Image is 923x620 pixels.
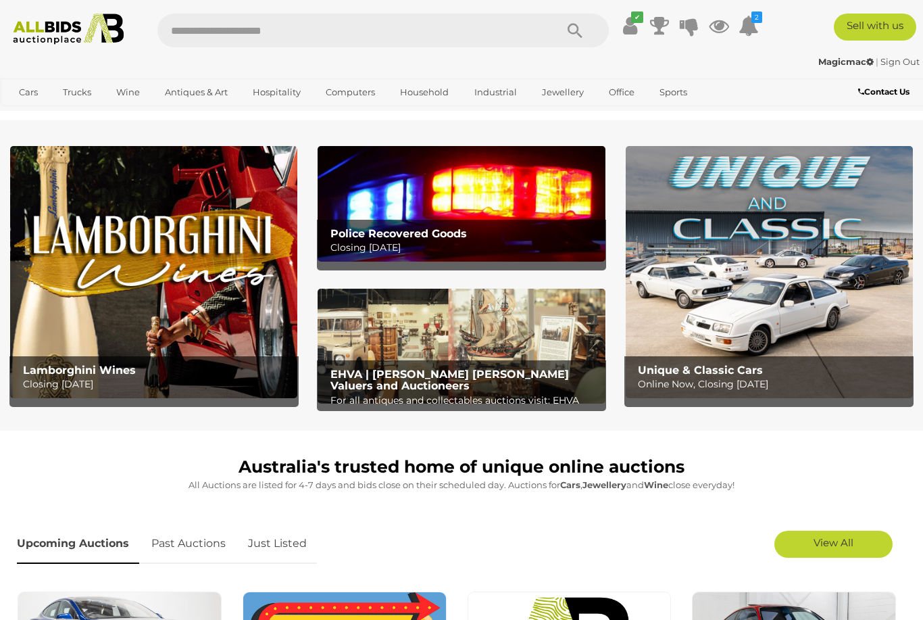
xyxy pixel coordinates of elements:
a: ✔ [620,14,640,38]
img: EHVA | Evans Hastings Valuers and Auctioneers [318,289,605,404]
a: Computers [317,81,384,103]
b: Police Recovered Goods [330,227,467,240]
a: Hospitality [244,81,309,103]
a: Jewellery [533,81,593,103]
p: Closing [DATE] [330,239,599,256]
a: Antiques & Art [156,81,236,103]
strong: Jewellery [582,479,626,490]
a: Sports [651,81,696,103]
img: Lamborghini Wines [10,146,297,398]
p: All Auctions are listed for 4-7 days and bids close on their scheduled day. Auctions for , and cl... [17,477,906,493]
a: Cars [10,81,47,103]
a: Household [391,81,457,103]
img: Allbids.com.au [7,14,130,45]
a: 2 [739,14,759,38]
b: Lamborghini Wines [23,364,136,377]
b: Unique & Classic Cars [638,364,763,377]
a: Past Auctions [141,524,236,564]
a: Industrial [466,81,526,103]
a: EHVA | Evans Hastings Valuers and Auctioneers EHVA | [PERSON_NAME] [PERSON_NAME] Valuers and Auct... [318,289,605,404]
p: Online Now, Closing [DATE] [638,376,907,393]
h1: Australia's trusted home of unique online auctions [17,458,906,477]
a: Upcoming Auctions [17,524,139,564]
strong: Wine [644,479,668,490]
p: Closing [DATE] [23,376,292,393]
a: Office [600,81,643,103]
a: Police Recovered Goods Police Recovered Goods Closing [DATE] [318,146,605,261]
a: Sign Out [880,56,920,67]
span: | [876,56,878,67]
img: Unique & Classic Cars [626,146,913,398]
p: For all antiques and collectables auctions visit: EHVA [330,392,599,409]
b: EHVA | [PERSON_NAME] [PERSON_NAME] Valuers and Auctioneers [330,368,569,393]
span: View All [814,536,853,549]
i: 2 [751,11,762,23]
a: Sell with us [834,14,916,41]
img: Police Recovered Goods [318,146,605,261]
strong: Cars [560,479,580,490]
b: Contact Us [858,87,909,97]
button: Search [541,14,609,47]
a: Lamborghini Wines Lamborghini Wines Closing [DATE] [10,146,297,398]
a: Contact Us [858,85,913,99]
a: Magicmac [818,56,876,67]
a: Wine [107,81,149,103]
i: ✔ [631,11,643,23]
a: Trucks [54,81,100,103]
a: [GEOGRAPHIC_DATA] [10,103,124,126]
a: Unique & Classic Cars Unique & Classic Cars Online Now, Closing [DATE] [626,146,913,398]
a: Just Listed [238,524,317,564]
strong: Magicmac [818,56,874,67]
a: View All [774,531,893,558]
